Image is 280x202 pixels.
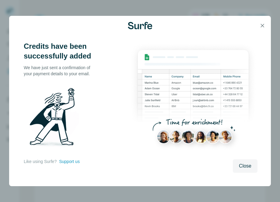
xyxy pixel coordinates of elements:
button: Close [233,159,257,173]
img: Surfe Illustration - Man holding diamond [24,84,87,152]
button: Support us [59,158,80,165]
p: Like using Surfe? [24,158,57,165]
p: We have just sent a confirmation of your payment details to your email. [24,65,97,77]
h3: Credits have been successfully added [24,41,97,61]
img: Enrichment Hub - Sheet Preview [129,41,257,156]
span: Close [239,162,251,170]
img: Surfe Logo [128,22,152,29]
